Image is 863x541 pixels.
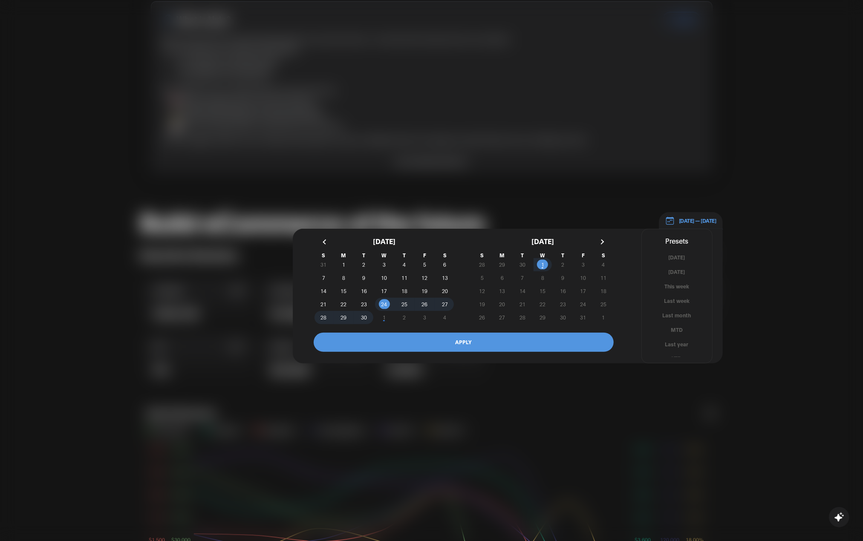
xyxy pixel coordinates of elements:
button: 26 [415,298,435,311]
span: 10 [381,270,387,285]
span: 15 [341,283,347,299]
button: 27 [492,311,512,324]
span: 20 [442,283,448,299]
span: S [593,252,613,258]
span: 1 [342,257,345,272]
button: 6 [435,258,455,271]
span: 20 [499,296,505,312]
span: 9 [561,270,564,285]
button: 9 [553,271,573,285]
span: 18 [600,283,606,299]
button: 17 [573,285,593,298]
button: 29 [334,311,354,324]
span: 18 [401,283,407,299]
button: 18 [394,285,414,298]
span: 15 [540,283,546,299]
button: 15 [533,285,553,298]
button: [DATE] [642,268,712,276]
button: YTD [642,354,712,363]
span: 8 [541,270,544,285]
span: 14 [320,283,326,299]
span: 24 [580,296,586,312]
span: S [435,252,455,258]
span: 2 [561,257,564,272]
div: [DATE] [314,230,455,252]
span: 10 [580,270,586,285]
button: 2 [553,258,573,271]
span: 27 [499,310,505,325]
button: Last year [642,340,712,348]
button: 1 [533,258,553,271]
span: 19 [479,296,485,312]
span: T [394,252,414,258]
span: T [354,252,374,258]
span: 26 [421,296,427,312]
button: 11 [394,271,414,285]
button: 4 [394,258,414,271]
button: 24 [374,298,394,311]
span: 12 [421,270,427,285]
button: [DATE] [642,253,712,262]
span: 29 [540,310,546,325]
button: 16 [553,285,573,298]
span: 13 [442,270,448,285]
button: This week [642,282,712,291]
button: 8 [533,271,553,285]
span: 8 [342,270,345,285]
button: 15 [334,285,354,298]
span: 26 [479,310,485,325]
button: 11 [593,271,613,285]
span: 16 [361,283,367,299]
span: 13 [499,283,505,299]
button: 23 [354,298,374,311]
span: 27 [442,296,448,312]
button: 29 [533,311,553,324]
span: 17 [381,283,387,299]
button: 1 [334,258,354,271]
span: 4 [602,257,605,272]
span: 7 [322,270,325,285]
button: 26 [472,311,492,324]
span: F [573,252,593,258]
button: 27 [435,298,455,311]
span: 19 [421,283,427,299]
span: 3 [383,257,386,272]
button: 19 [415,285,435,298]
span: 25 [401,296,407,312]
button: 28 [512,311,532,324]
span: 21 [320,296,326,312]
button: 4 [593,258,613,271]
p: [DATE] — [DATE] [675,217,716,224]
button: 30 [354,311,374,324]
span: 11 [401,270,407,285]
span: 6 [443,257,446,272]
span: 30 [361,310,367,325]
button: 18 [593,285,613,298]
button: 10 [573,271,593,285]
span: 22 [341,296,347,312]
span: M [492,252,512,258]
button: 17 [374,285,394,298]
button: 13 [492,285,512,298]
span: 21 [520,296,525,312]
button: 2 [354,258,374,271]
span: 6 [501,270,504,285]
button: 14 [314,285,334,298]
button: 12 [472,285,492,298]
button: 7 [512,271,532,285]
span: 31 [580,310,586,325]
span: 28 [320,310,326,325]
span: 25 [600,296,606,312]
div: Presets [642,235,712,246]
button: 6 [492,271,512,285]
span: 23 [361,296,367,312]
button: 23 [553,298,573,311]
img: 01.01.24 — 07.01.24 [665,216,675,225]
button: 3 [573,258,593,271]
span: 9 [363,270,366,285]
span: 12 [479,283,485,299]
button: 14 [512,285,532,298]
button: 20 [492,298,512,311]
button: MTD [642,326,712,334]
button: 30 [553,311,573,324]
